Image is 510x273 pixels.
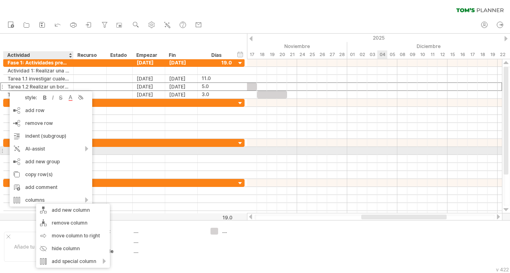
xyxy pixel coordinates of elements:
[165,75,198,82] div: [DATE]
[8,83,69,90] div: Tarea 1.2 Realizar un borrador con la informacion recabada
[498,50,508,59] div: Monday, 22 December 2025
[347,50,357,59] div: Monday, 1 December 2025
[134,238,201,245] div: ....
[110,51,128,59] div: Estado
[165,83,198,90] div: [DATE]
[457,50,467,59] div: Tuesday, 16 December 2025
[297,50,307,59] div: Monday, 24 November 2025
[134,228,201,235] div: ....
[202,83,232,90] div: 5.0
[7,51,69,59] div: Actividad
[136,51,160,59] div: Empezar
[407,50,417,59] div: Tuesday, 9 December 2025
[10,143,92,155] div: AI-assist
[198,215,233,221] div: 19.0
[427,50,437,59] div: Thursday, 11 December 2025
[10,168,92,181] div: copy row(s)
[8,91,69,98] div: Tarea 1.3 proponer una reunion dentro de la unidad habitacional para saber si les intresa el tema...
[437,50,447,59] div: Friday, 12 December 2025
[36,255,110,268] div: add special column
[317,50,327,59] div: Wednesday, 26 November 2025
[267,50,277,59] div: Wednesday, 19 November 2025
[8,67,69,74] div: Actividad 1: Realizar una investigacion previa a los cultivos de hortalizas. previa a
[134,248,201,255] div: ....
[488,50,498,59] div: Friday, 19 December 2025
[10,181,92,194] div: add comment
[13,94,41,100] div: style:
[222,228,266,235] div: ....
[10,155,92,168] div: add new group
[36,217,110,229] div: remove column
[357,50,367,59] div: Tuesday, 2 December 2025
[202,91,232,98] div: 3.0
[36,229,110,242] div: move column to right
[197,51,235,59] div: Días
[202,75,232,82] div: 11.0
[133,75,165,82] div: [DATE]
[327,50,337,59] div: Thursday, 27 November 2025
[77,51,102,59] div: Recurso
[307,50,317,59] div: Tuesday, 25 November 2025
[387,50,397,59] div: Friday, 5 December 2025
[133,59,165,66] div: [DATE]
[257,50,267,59] div: Tuesday, 18 November 2025
[478,50,488,59] div: Thursday, 18 December 2025
[36,204,110,217] div: add new column
[247,50,257,59] div: Monday, 17 November 2025
[496,267,509,273] div: v 422
[277,50,287,59] div: Thursday, 20 November 2025
[165,91,198,98] div: [DATE]
[377,50,387,59] div: Thursday, 4 December 2025
[8,59,69,66] div: Fase 1: Actividades previas
[25,133,67,139] font: indent (subgroup)
[25,107,45,113] font: add row
[447,50,457,59] div: Monday, 15 December 2025
[25,120,53,126] span: remove row
[169,51,193,59] div: Fin
[337,50,347,59] div: Friday, 28 November 2025
[287,50,297,59] div: Friday, 21 November 2025
[165,59,198,66] div: [DATE]
[36,242,110,255] div: hide column
[8,75,69,82] div: Tarea 1.1 investigar cuales son las semillas que se pueden germinar
[397,50,407,59] div: Monday, 8 December 2025
[10,194,92,207] div: columns
[417,50,427,59] div: Wednesday, 10 December 2025
[133,91,165,98] div: [DATE]
[147,42,347,50] div: November 2025
[133,83,165,90] div: [DATE]
[367,50,377,59] div: Wednesday, 3 December 2025
[14,244,69,250] font: Añade tu propio logotipo
[467,50,478,59] div: Wednesday, 17 December 2025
